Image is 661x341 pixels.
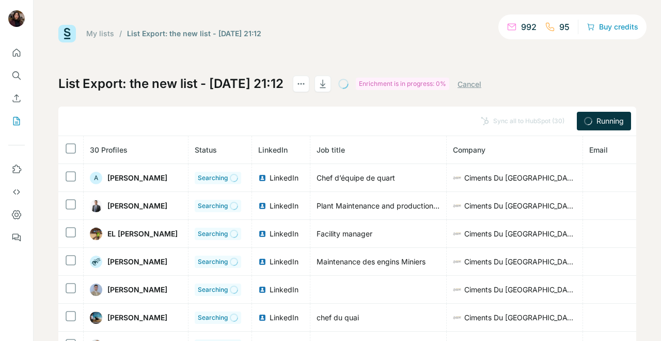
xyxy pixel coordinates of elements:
span: LinkedIn [270,173,298,183]
button: Search [8,66,25,85]
img: Avatar [90,312,102,324]
span: [PERSON_NAME] [107,201,167,211]
img: Avatar [90,200,102,212]
span: Searching [198,285,228,294]
span: Maintenance des engins Miniers [317,257,426,266]
img: LinkedIn logo [258,314,266,322]
img: company-logo [453,314,461,322]
span: Ciments Du [GEOGRAPHIC_DATA] [464,257,576,267]
button: Buy credits [587,20,638,34]
button: Use Surfe on LinkedIn [8,160,25,179]
div: List Export: the new list - [DATE] 21:12 [127,28,261,39]
img: LinkedIn logo [258,258,266,266]
span: LinkedIn [270,229,298,239]
span: Ciments Du [GEOGRAPHIC_DATA] [464,285,576,295]
span: LinkedIn [270,201,298,211]
img: Avatar [90,228,102,240]
span: Searching [198,201,228,211]
span: Searching [198,173,228,183]
button: actions [293,76,309,92]
p: 95 [559,21,570,33]
img: LinkedIn logo [258,286,266,294]
li: / [119,28,122,39]
img: Avatar [90,256,102,268]
img: Avatar [8,10,25,27]
button: Use Surfe API [8,183,25,201]
img: company-logo [453,174,461,182]
img: LinkedIn logo [258,202,266,210]
span: chef du quai [317,313,359,322]
span: Company [453,145,485,154]
button: Quick start [8,43,25,62]
button: Feedback [8,228,25,247]
span: Facility manager [317,229,372,238]
p: 992 [521,21,537,33]
span: Ciments Du [GEOGRAPHIC_DATA] [464,313,576,323]
span: [PERSON_NAME] [107,257,167,267]
button: Dashboard [8,205,25,224]
h1: List Export: the new list - [DATE] 21:12 [58,76,284,92]
span: Email [589,145,608,154]
span: Ciments Du [GEOGRAPHIC_DATA] [464,229,576,239]
img: LinkedIn logo [258,174,266,182]
img: LinkedIn logo [258,230,266,238]
img: company-logo [453,202,461,210]
span: [PERSON_NAME] [107,313,167,323]
span: Searching [198,313,228,322]
button: Enrich CSV [8,89,25,108]
span: Ciments Du [GEOGRAPHIC_DATA] [464,201,576,211]
button: My lists [8,112,25,130]
img: Surfe Logo [58,25,76,42]
span: 30 Profiles [90,145,128,154]
button: Cancel [458,79,481,90]
span: Chef d’équipe de quart [317,173,395,182]
span: [PERSON_NAME] [107,285,167,295]
span: Searching [198,257,228,266]
div: A [90,172,102,184]
img: company-logo [453,258,461,266]
img: company-logo [453,230,461,238]
div: Enrichment is in progress: 0% [356,78,449,90]
span: EL [PERSON_NAME] [107,229,178,239]
span: Running [596,116,624,126]
a: My lists [86,29,114,38]
span: LinkedIn [270,257,298,267]
span: LinkedIn [270,285,298,295]
img: company-logo [453,286,461,294]
span: Searching [198,229,228,239]
span: Job title [317,145,345,154]
span: [PERSON_NAME] [107,173,167,183]
span: LinkedIn [258,145,288,154]
span: Plant Maintenance and production Manager. [317,201,467,210]
img: Avatar [90,284,102,296]
span: Ciments Du [GEOGRAPHIC_DATA] [464,173,576,183]
span: Status [195,145,217,154]
span: LinkedIn [270,313,298,323]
